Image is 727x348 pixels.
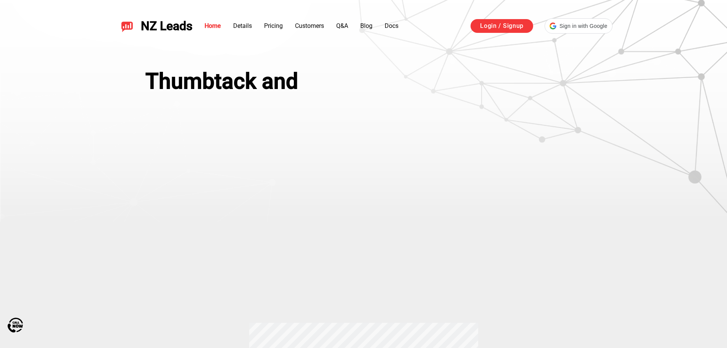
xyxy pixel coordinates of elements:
[360,22,372,29] a: Blog
[545,18,612,34] div: Sign in with Google
[233,22,252,29] a: Details
[121,20,133,32] img: NZ Leads logo
[8,317,23,333] img: Call Now
[295,22,324,29] a: Customers
[205,22,221,29] a: Home
[336,22,348,29] a: Q&A
[264,22,283,29] a: Pricing
[559,22,607,30] span: Sign in with Google
[471,19,533,33] a: Login / Signup
[141,19,192,33] span: NZ Leads
[385,22,398,29] a: Docs
[145,69,368,94] div: Thumbtack and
